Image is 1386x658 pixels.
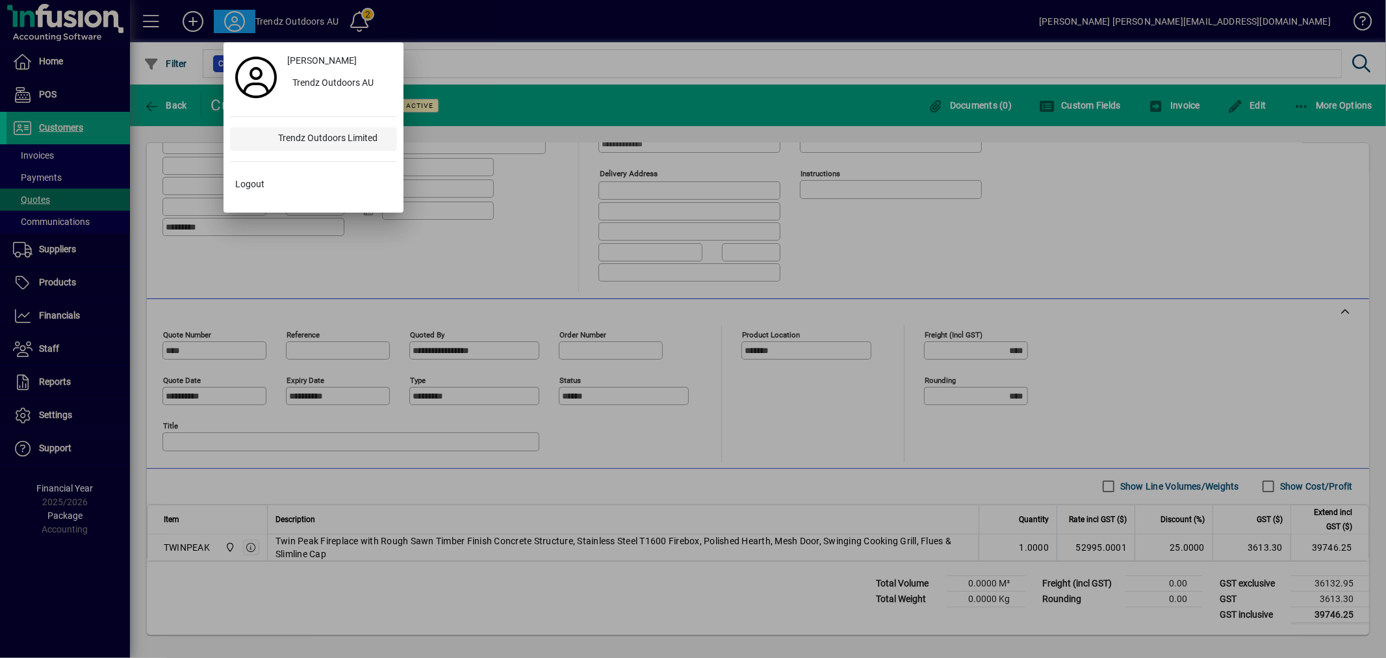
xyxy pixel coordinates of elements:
[282,72,397,96] button: Trendz Outdoors AU
[235,178,264,191] span: Logout
[230,172,397,196] button: Logout
[282,49,397,72] a: [PERSON_NAME]
[268,127,397,151] div: Trendz Outdoors Limited
[230,127,397,151] button: Trendz Outdoors Limited
[230,66,282,89] a: Profile
[287,54,357,68] span: [PERSON_NAME]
